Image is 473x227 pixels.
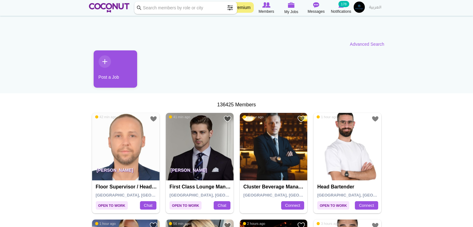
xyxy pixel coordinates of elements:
[350,41,384,47] a: Advanced Search
[96,184,158,190] h4: Floor Supervisor / Head Waiter / Vip Waiter
[150,115,157,123] a: Add to Favourites
[288,2,295,8] img: My Jobs
[355,201,378,210] a: Connect
[304,2,329,15] a: Messages Messages
[317,115,337,119] span: 1 hour ago
[279,2,304,15] a: My Jobs My Jobs
[338,1,349,7] small: 178
[95,221,116,226] span: 1 hour ago
[169,115,190,119] span: 41 min ago
[140,201,156,210] a: Chat
[329,2,354,15] a: Notifications Notifications 178
[254,2,279,15] a: Browse Members Members
[94,50,137,88] a: Post a Job
[243,115,264,119] span: 1 hour ago
[313,2,319,8] img: Messages
[89,101,384,109] div: 136425 Members
[243,184,305,190] h4: Cluster Beverage Manager
[243,221,265,226] span: 2 hours ago
[317,193,406,197] span: [GEOGRAPHIC_DATA], [GEOGRAPHIC_DATA]
[166,163,234,180] p: [PERSON_NAME]
[169,193,258,197] span: [GEOGRAPHIC_DATA], [GEOGRAPHIC_DATA]
[366,2,384,14] a: العربية
[89,50,132,92] li: 1 / 1
[95,115,116,119] span: 42 min ago
[284,9,298,15] span: My Jobs
[96,193,184,197] span: [GEOGRAPHIC_DATA], [GEOGRAPHIC_DATA]
[308,8,325,15] span: Messages
[281,201,304,210] a: Connect
[96,201,128,210] span: Open to Work
[169,201,202,210] span: Open to Work
[262,2,270,8] img: Browse Members
[89,3,130,12] img: Home
[297,115,305,123] a: Add to Favourites
[134,2,237,14] input: Search members by role or city
[331,8,351,15] span: Notifications
[243,193,332,197] span: [GEOGRAPHIC_DATA], [GEOGRAPHIC_DATA]
[317,201,349,210] span: Open to Work
[317,221,339,226] span: 3 hours ago
[223,2,254,13] a: Go Premium
[338,2,344,8] img: Notifications
[317,184,379,190] h4: Head Bartender
[224,115,231,123] a: Add to Favourites
[169,184,231,190] h4: First Class Lounge Manager
[258,8,274,15] span: Members
[214,201,230,210] a: Chat
[169,221,190,226] span: 56 min ago
[371,115,379,123] a: Add to Favourites
[92,163,160,180] p: [PERSON_NAME]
